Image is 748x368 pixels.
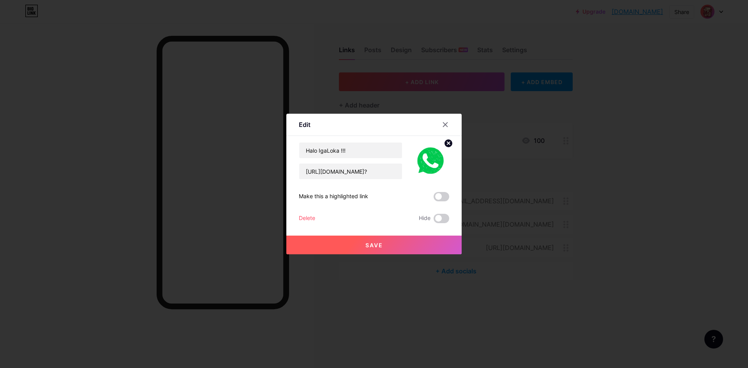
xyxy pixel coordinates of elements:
input: Title [299,143,402,158]
input: URL [299,164,402,179]
span: Save [365,242,383,248]
div: Delete [299,214,315,223]
div: Edit [299,120,310,129]
div: Make this a highlighted link [299,192,368,201]
img: link_thumbnail [412,142,449,180]
button: Save [286,236,462,254]
span: Hide [419,214,430,223]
